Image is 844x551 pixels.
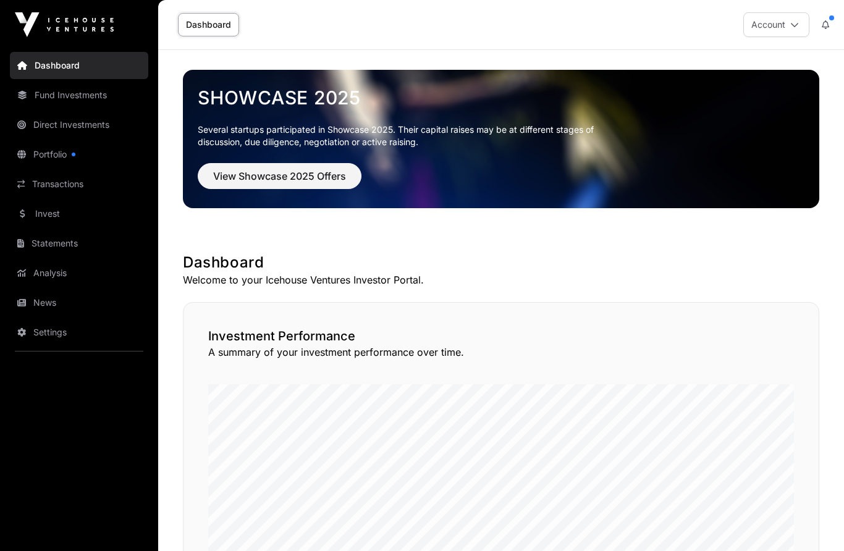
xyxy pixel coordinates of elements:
[198,163,361,189] button: View Showcase 2025 Offers
[10,111,148,138] a: Direct Investments
[183,70,819,208] img: Showcase 2025
[10,82,148,109] a: Fund Investments
[10,52,148,79] a: Dashboard
[198,86,804,109] a: Showcase 2025
[10,259,148,287] a: Analysis
[10,170,148,198] a: Transactions
[10,141,148,168] a: Portfolio
[10,319,148,346] a: Settings
[198,124,613,148] p: Several startups participated in Showcase 2025. Their capital raises may be at different stages o...
[178,13,239,36] a: Dashboard
[10,289,148,316] a: News
[213,169,346,183] span: View Showcase 2025 Offers
[183,253,819,272] h1: Dashboard
[743,12,809,37] button: Account
[15,12,114,37] img: Icehouse Ventures Logo
[198,175,361,188] a: View Showcase 2025 Offers
[183,272,819,287] p: Welcome to your Icehouse Ventures Investor Portal.
[10,200,148,227] a: Invest
[782,492,844,551] iframe: Chat Widget
[208,345,794,360] p: A summary of your investment performance over time.
[208,327,794,345] h2: Investment Performance
[10,230,148,257] a: Statements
